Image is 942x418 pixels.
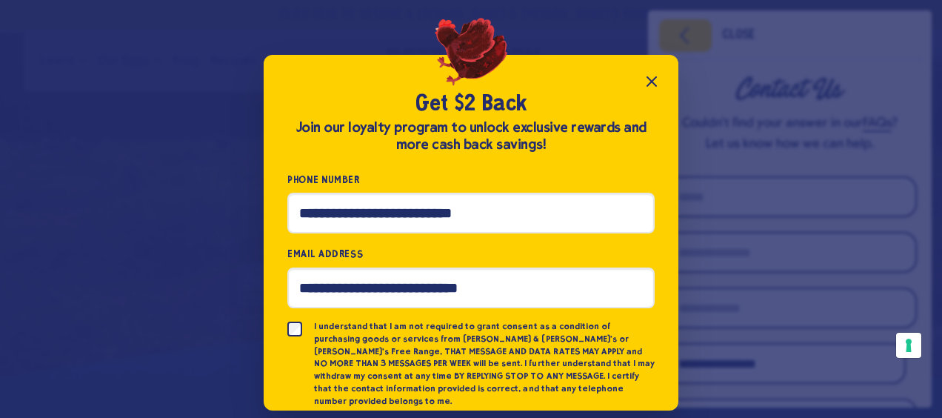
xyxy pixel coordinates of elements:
input: I understand that I am not required to grant consent as a condition of purchasing goods or servic... [287,322,302,336]
label: Email Address [287,245,655,262]
button: Close popup [637,67,667,96]
label: Phone Number [287,171,655,188]
p: I understand that I am not required to grant consent as a condition of purchasing goods or servic... [314,320,655,408]
div: Join our loyalty program to unlock exclusive rewards and more cash back savings! [287,119,655,153]
button: Your consent preferences for tracking technologies [896,333,921,358]
h2: Get $2 Back [287,90,655,119]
